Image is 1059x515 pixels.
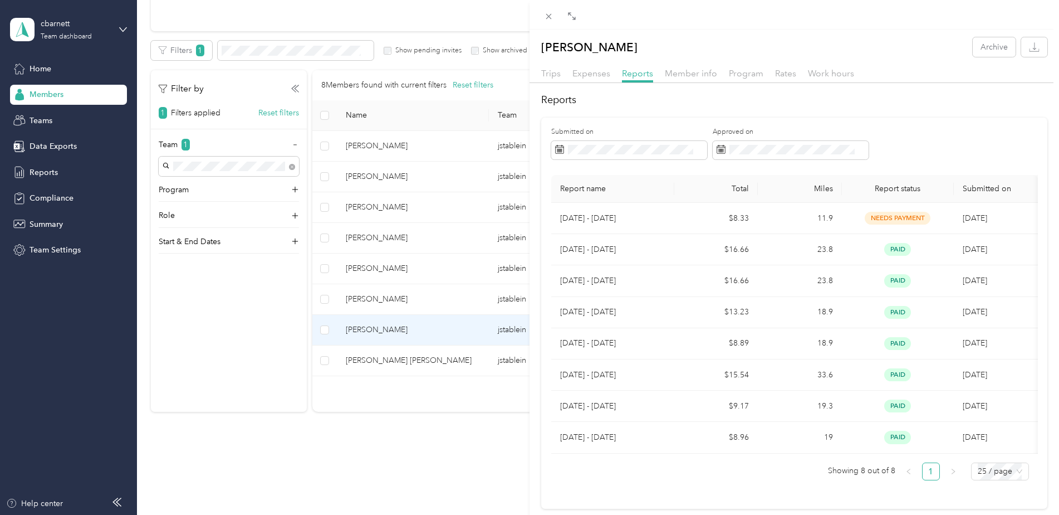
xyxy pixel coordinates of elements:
td: 19 [758,422,842,453]
td: 33.6 [758,359,842,391]
td: 23.8 [758,234,842,265]
th: Submitted on [954,175,1038,203]
span: Program [729,68,763,79]
span: paid [884,431,911,444]
a: 1 [923,463,939,480]
p: [DATE] - [DATE] [560,306,665,318]
span: paid [884,306,911,319]
span: Report status [851,184,945,193]
td: $16.66 [674,265,758,297]
p: [PERSON_NAME] [541,37,638,57]
span: right [950,468,957,475]
p: [DATE] - [DATE] [560,369,665,381]
td: $8.33 [674,203,758,234]
iframe: Everlance-gr Chat Button Frame [997,453,1059,515]
span: paid [884,337,911,350]
td: $9.17 [674,391,758,422]
span: Member info [665,68,717,79]
span: Rates [775,68,796,79]
span: paid [884,368,911,381]
li: 1 [922,463,940,480]
button: left [900,463,918,480]
button: Archive [973,37,1016,57]
span: [DATE] [963,307,987,317]
td: 18.9 [758,328,842,359]
td: 11.9 [758,203,842,234]
span: [DATE] [963,401,987,411]
td: 18.9 [758,297,842,328]
td: $15.54 [674,359,758,391]
td: $13.23 [674,297,758,328]
p: [DATE] - [DATE] [560,337,665,349]
div: Total [683,184,749,193]
p: [DATE] - [DATE] [560,431,665,444]
span: [DATE] [963,276,987,285]
span: Reports [622,68,653,79]
li: Previous Page [900,463,918,480]
span: paid [884,274,911,287]
button: right [944,463,962,480]
span: [DATE] [963,245,987,254]
label: Approved on [713,127,869,137]
p: [DATE] - [DATE] [560,212,665,225]
span: Showing 8 out of 8 [828,463,895,479]
span: [DATE] [963,338,987,348]
p: [DATE] - [DATE] [560,400,665,412]
span: 25 / page [978,463,1022,480]
span: [DATE] [963,370,987,380]
td: $16.66 [674,234,758,265]
td: $8.89 [674,328,758,359]
span: needs payment [865,212,930,225]
td: 23.8 [758,265,842,297]
span: left [905,468,912,475]
h2: Reports [541,93,1047,108]
p: [DATE] - [DATE] [560,244,665,256]
span: Expenses [572,68,610,79]
th: Report name [551,175,674,203]
div: Page Size [971,463,1029,480]
label: Submitted on [551,127,707,137]
div: Miles [767,184,833,193]
li: Next Page [944,463,962,480]
p: [DATE] - [DATE] [560,275,665,287]
span: Trips [541,68,561,79]
span: paid [884,400,911,412]
span: Work hours [808,68,854,79]
span: paid [884,243,911,256]
span: [DATE] [963,433,987,442]
span: [DATE] [963,213,987,223]
td: $8.96 [674,422,758,453]
td: 19.3 [758,391,842,422]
